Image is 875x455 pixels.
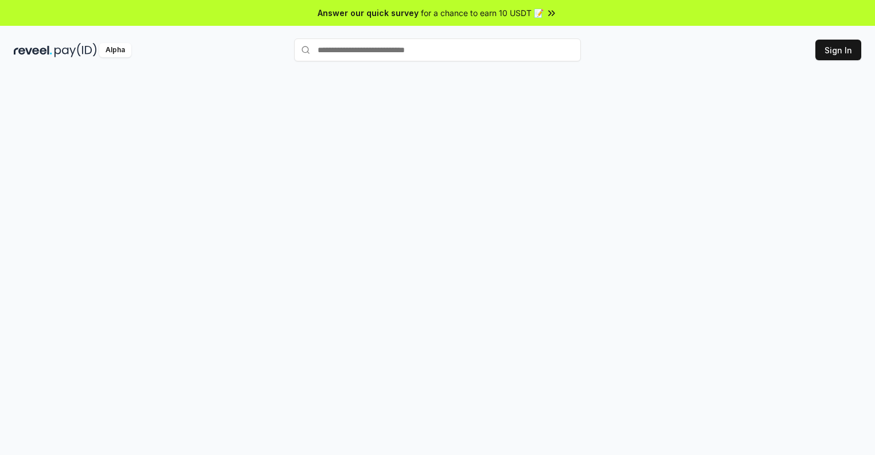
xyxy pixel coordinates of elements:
[14,43,52,57] img: reveel_dark
[815,40,861,60] button: Sign In
[421,7,544,19] span: for a chance to earn 10 USDT 📝
[54,43,97,57] img: pay_id
[318,7,419,19] span: Answer our quick survey
[99,43,131,57] div: Alpha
